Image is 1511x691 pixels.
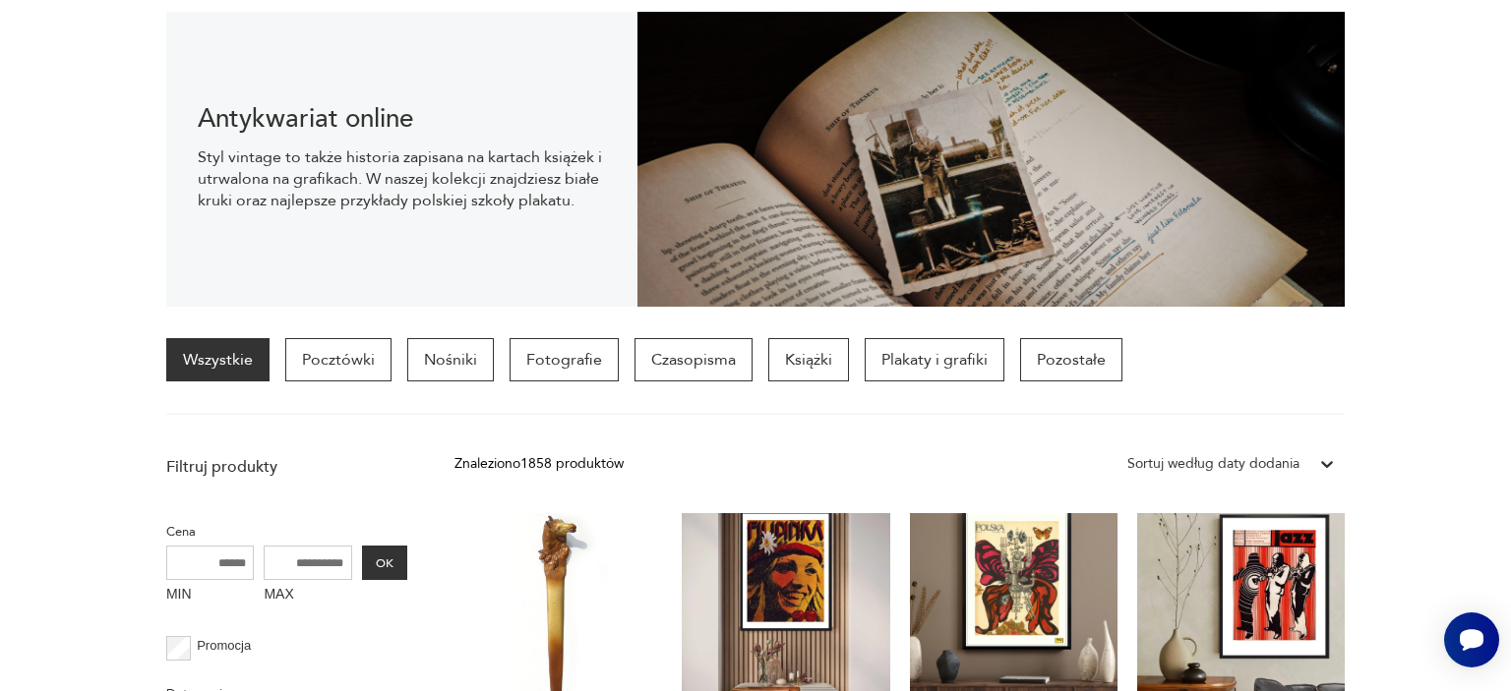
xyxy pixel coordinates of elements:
[198,146,606,211] p: Styl vintage to także historia zapisana na kartach książek i utrwalona na grafikach. W naszej kol...
[264,580,352,611] label: MAX
[637,12,1345,307] img: c8a9187830f37f141118a59c8d49ce82.jpg
[1127,453,1299,475] div: Sortuj według daty dodania
[454,453,624,475] div: Znaleziono 1858 produktów
[362,546,407,580] button: OK
[865,338,1004,381] a: Plakaty i grafiki
[197,635,251,657] p: Promocja
[285,338,392,381] a: Pocztówki
[768,338,849,381] a: Książki
[166,338,270,381] a: Wszystkie
[198,107,606,131] h1: Antykwariat online
[1020,338,1122,381] a: Pozostałe
[166,456,407,478] p: Filtruj produkty
[510,338,619,381] a: Fotografie
[1444,612,1499,667] iframe: Smartsupp widget button
[407,338,494,381] a: Nośniki
[166,521,407,543] p: Cena
[635,338,753,381] a: Czasopisma
[166,580,255,611] label: MIN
